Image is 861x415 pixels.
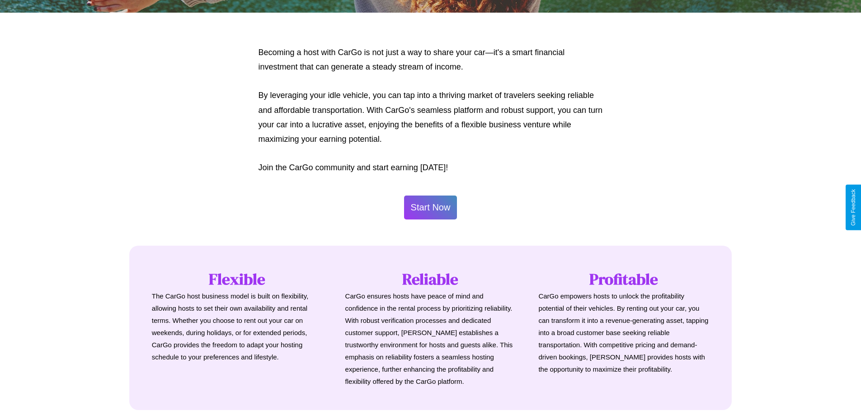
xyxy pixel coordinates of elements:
p: The CarGo host business model is built on flexibility, allowing hosts to set their own availabili... [152,290,323,363]
h1: Reliable [345,268,516,290]
p: CarGo ensures hosts have peace of mind and confidence in the rental process by prioritizing relia... [345,290,516,387]
h1: Flexible [152,268,323,290]
p: By leveraging your idle vehicle, you can tap into a thriving market of travelers seeking reliable... [259,88,603,147]
p: CarGo empowers hosts to unlock the profitability potential of their vehicles. By renting out your... [538,290,709,375]
button: Start Now [404,196,457,219]
p: Becoming a host with CarGo is not just a way to share your car—it's a smart financial investment ... [259,45,603,75]
p: Join the CarGo community and start earning [DATE]! [259,160,603,175]
h1: Profitable [538,268,709,290]
div: Give Feedback [850,189,856,226]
